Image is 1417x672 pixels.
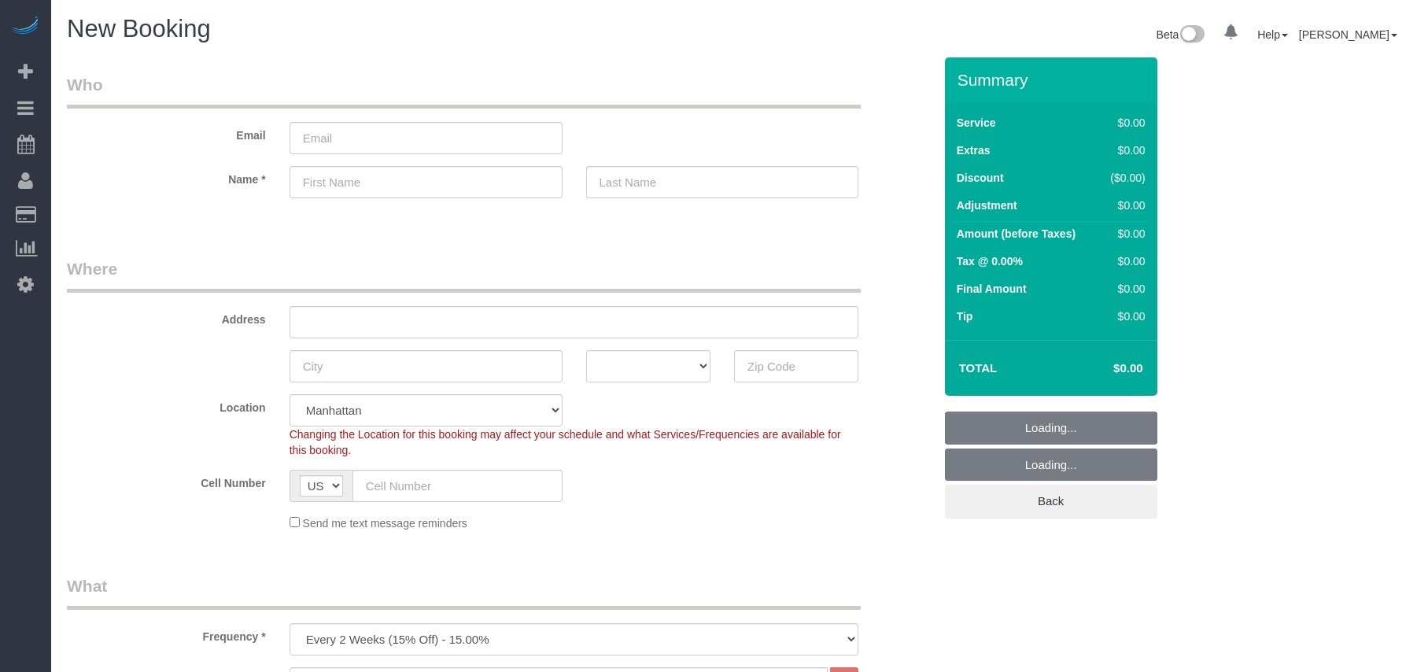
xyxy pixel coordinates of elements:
input: First Name [290,166,563,198]
label: Frequency * [55,623,278,644]
div: $0.00 [1104,226,1146,242]
input: Last Name [586,166,859,198]
input: Email [290,122,563,154]
a: [PERSON_NAME] [1299,28,1397,41]
div: $0.00 [1104,308,1146,324]
label: Adjustment [957,198,1017,213]
span: New Booking [67,15,211,42]
strong: Total [959,361,998,375]
label: Address [55,306,278,327]
label: Email [55,122,278,143]
label: Service [957,115,996,131]
span: Changing the Location for this booking may affect your schedule and what Services/Frequencies are... [290,428,841,456]
div: $0.00 [1104,253,1146,269]
label: Amount (before Taxes) [957,226,1076,242]
legend: What [67,574,861,610]
label: Final Amount [957,281,1027,297]
div: $0.00 [1104,115,1146,131]
label: Cell Number [55,470,278,491]
div: $0.00 [1104,142,1146,158]
a: Back [945,485,1157,518]
input: Cell Number [352,470,563,502]
label: Location [55,394,278,415]
img: New interface [1179,25,1205,46]
label: Tax @ 0.00% [957,253,1023,269]
label: Tip [957,308,973,324]
div: $0.00 [1104,198,1146,213]
legend: Who [67,73,861,109]
input: Zip Code [734,350,858,382]
div: $0.00 [1104,281,1146,297]
label: Name * [55,166,278,187]
a: Beta [1157,28,1205,41]
h4: $0.00 [1066,362,1142,375]
label: Discount [957,170,1004,186]
legend: Where [67,257,861,293]
input: City [290,350,563,382]
a: Help [1257,28,1288,41]
label: Extras [957,142,991,158]
img: Automaid Logo [9,16,41,38]
div: ($0.00) [1104,170,1146,186]
span: Send me text message reminders [303,517,467,530]
h3: Summary [958,71,1149,89]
